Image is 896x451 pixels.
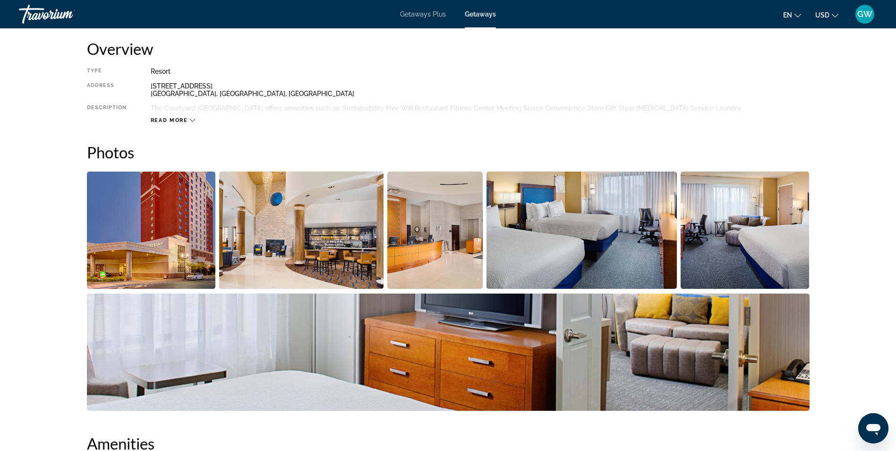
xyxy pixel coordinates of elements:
[681,171,810,289] button: Open full-screen image slider
[465,10,496,18] a: Getaways
[87,68,127,75] div: Type
[486,171,677,289] button: Open full-screen image slider
[151,117,196,124] button: Read more
[387,171,483,289] button: Open full-screen image slider
[815,8,838,22] button: Change currency
[87,293,810,411] button: Open full-screen image slider
[19,2,113,26] a: Travorium
[87,171,216,289] button: Open full-screen image slider
[87,82,127,97] div: Address
[857,9,872,19] span: GW
[400,10,446,18] a: Getaways Plus
[151,82,810,97] div: [STREET_ADDRESS] [GEOGRAPHIC_DATA], [GEOGRAPHIC_DATA], [GEOGRAPHIC_DATA]
[151,117,188,123] span: Read more
[858,413,888,443] iframe: Button to launch messaging window
[783,11,792,19] span: en
[87,104,127,112] div: Description
[87,143,810,162] h2: Photos
[151,68,810,75] div: Resort
[815,11,829,19] span: USD
[783,8,801,22] button: Change language
[853,4,877,24] button: User Menu
[219,171,384,289] button: Open full-screen image slider
[87,39,810,58] h2: Overview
